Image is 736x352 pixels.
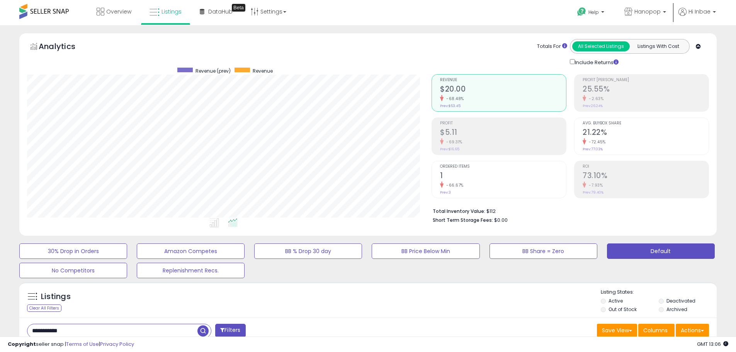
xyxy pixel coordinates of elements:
[440,171,566,182] h2: 1
[100,340,134,348] a: Privacy Policy
[697,340,728,348] span: 2025-09-11 13:06 GMT
[440,85,566,95] h2: $20.00
[601,289,717,296] p: Listing States:
[232,4,245,12] div: Tooltip anchor
[8,341,134,348] div: seller snap | |
[583,171,709,182] h2: 73.10%
[444,96,464,102] small: -68.48%
[583,104,603,108] small: Prev: 26.24%
[688,8,711,15] span: Hi Inbae
[586,96,603,102] small: -2.63%
[577,7,586,17] i: Get Help
[41,291,71,302] h5: Listings
[609,306,637,313] label: Out of Stock
[440,104,461,108] small: Prev: $63.45
[634,8,661,15] span: Hanopop
[215,324,245,337] button: Filters
[106,8,131,15] span: Overview
[440,121,566,126] span: Profit
[571,1,612,25] a: Help
[137,263,245,278] button: Replenishment Recs.
[254,243,362,259] button: BB % Drop 30 day
[643,326,668,334] span: Columns
[586,182,603,188] small: -7.93%
[433,217,493,223] b: Short Term Storage Fees:
[490,243,597,259] button: BB Share = Zero
[444,182,464,188] small: -66.67%
[253,68,273,74] span: Revenue
[564,58,628,66] div: Include Returns
[583,78,709,82] span: Profit [PERSON_NAME]
[440,78,566,82] span: Revenue
[607,243,715,259] button: Default
[39,41,90,54] h5: Analytics
[161,8,182,15] span: Listings
[433,206,703,215] li: $112
[494,216,508,224] span: $0.00
[66,340,99,348] a: Terms of Use
[208,8,233,15] span: DataHub
[433,208,485,214] b: Total Inventory Value:
[586,139,606,145] small: -72.45%
[676,324,709,337] button: Actions
[440,147,459,151] small: Prev: $16.65
[583,128,709,138] h2: 21.22%
[666,306,687,313] label: Archived
[440,128,566,138] h2: $5.11
[19,243,127,259] button: 30% Drop in Orders
[444,139,462,145] small: -69.31%
[8,340,36,348] strong: Copyright
[583,85,709,95] h2: 25.55%
[372,243,479,259] button: BB Price Below Min
[440,190,451,195] small: Prev: 3
[638,324,675,337] button: Columns
[597,324,637,337] button: Save View
[583,165,709,169] span: ROI
[537,43,567,50] div: Totals For
[19,263,127,278] button: No Competitors
[27,304,61,312] div: Clear All Filters
[440,165,566,169] span: Ordered Items
[572,41,630,51] button: All Selected Listings
[583,190,603,195] small: Prev: 79.40%
[583,121,709,126] span: Avg. Buybox Share
[583,147,603,151] small: Prev: 77.03%
[629,41,687,51] button: Listings With Cost
[195,68,231,74] span: Revenue (prev)
[588,9,599,15] span: Help
[609,298,623,304] label: Active
[137,243,245,259] button: Amazon Competes
[666,298,695,304] label: Deactivated
[678,8,716,25] a: Hi Inbae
